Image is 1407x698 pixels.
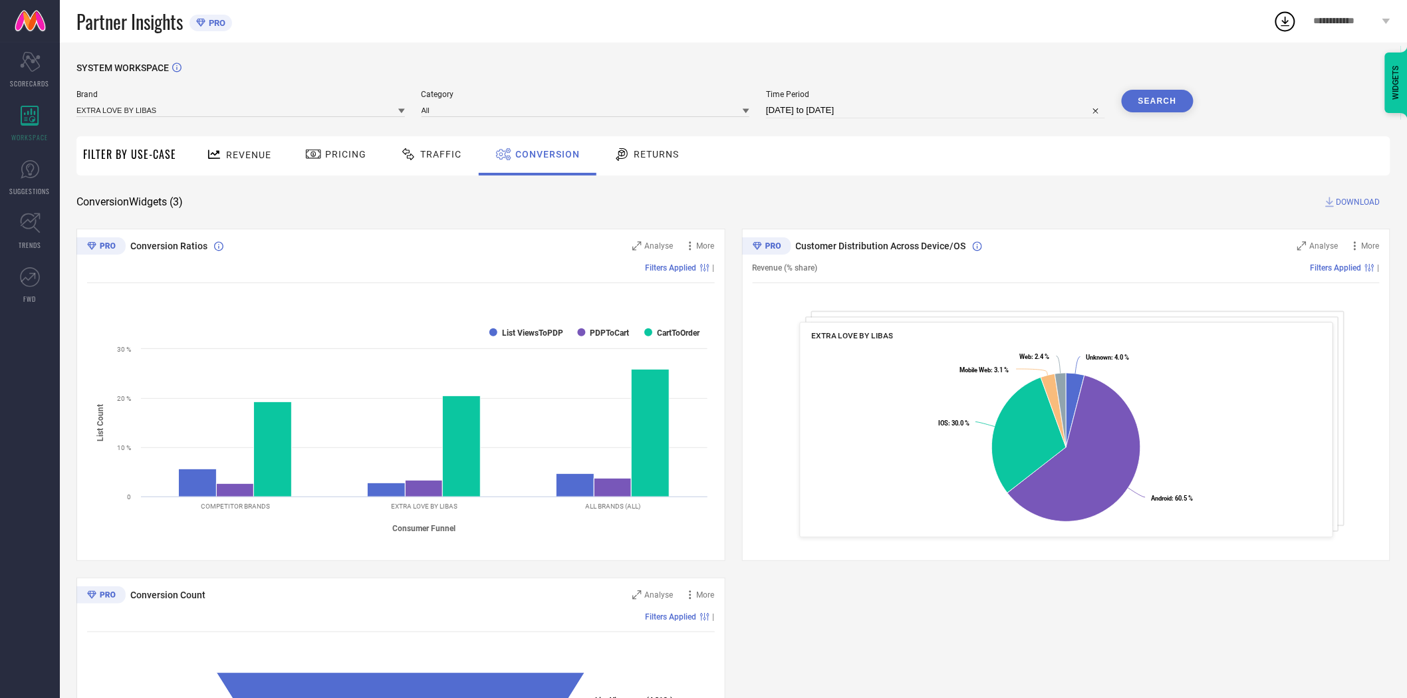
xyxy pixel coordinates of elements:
svg: Zoom [632,590,642,600]
span: Revenue (% share) [753,263,818,273]
input: Select time period [766,102,1105,118]
span: Revenue [226,150,271,160]
tspan: Unknown [1086,354,1111,362]
text: : 4.0 % [1086,354,1129,362]
span: Conversion Ratios [130,241,207,251]
span: More [697,590,715,600]
span: Conversion Widgets ( 3 ) [76,195,183,209]
span: More [1362,241,1380,251]
span: Pricing [325,149,366,160]
span: TRENDS [19,240,41,250]
span: SCORECARDS [11,78,50,88]
span: WORKSPACE [12,132,49,142]
span: Category [422,90,750,99]
span: Brand [76,90,405,99]
text: COMPETITOR BRANDS [201,503,270,510]
span: Filter By Use-Case [83,146,176,162]
text: 30 % [117,346,131,353]
div: Open download list [1273,9,1297,33]
span: EXTRA LOVE BY LIBAS [811,331,892,340]
span: | [713,263,715,273]
span: | [713,612,715,622]
div: Premium [76,237,126,257]
span: Filters Applied [646,612,697,622]
text: 10 % [117,444,131,451]
text: List ViewsToPDP [502,328,563,338]
span: More [697,241,715,251]
span: Returns [634,149,679,160]
span: DOWNLOAD [1337,195,1380,209]
text: : 2.4 % [1019,354,1049,361]
span: | [1378,263,1380,273]
text: : 3.1 % [959,366,1009,374]
span: Analyse [645,590,674,600]
span: Conversion [515,149,580,160]
span: FWD [24,294,37,304]
span: Filters Applied [646,263,697,273]
span: Customer Distribution Across Device/OS [796,241,966,251]
div: Premium [742,237,791,257]
span: Time Period [766,90,1105,99]
span: SUGGESTIONS [10,186,51,196]
text: 20 % [117,395,131,402]
tspan: Mobile Web [959,366,991,374]
text: : 60.5 % [1151,495,1193,502]
span: Analyse [645,241,674,251]
text: 0 [127,493,131,501]
text: EXTRA LOVE BY LIBAS [391,503,457,510]
tspan: IOS [938,419,948,427]
span: Partner Insights [76,8,183,35]
span: Conversion Count [130,590,205,600]
text: : 30.0 % [938,419,969,427]
tspan: Consumer Funnel [393,524,456,533]
svg: Zoom [632,241,642,251]
button: Search [1122,90,1194,112]
span: Analyse [1310,241,1339,251]
div: Premium [76,586,126,606]
span: PRO [205,18,225,28]
svg: Zoom [1297,241,1307,251]
text: PDPToCart [590,328,630,338]
tspan: Android [1151,495,1172,502]
tspan: Web [1019,354,1031,361]
text: CartToOrder [657,328,700,338]
span: Filters Applied [1311,263,1362,273]
tspan: List Count [96,404,106,441]
text: ALL BRANDS (ALL) [586,503,641,510]
span: SYSTEM WORKSPACE [76,62,169,73]
span: Traffic [420,149,461,160]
